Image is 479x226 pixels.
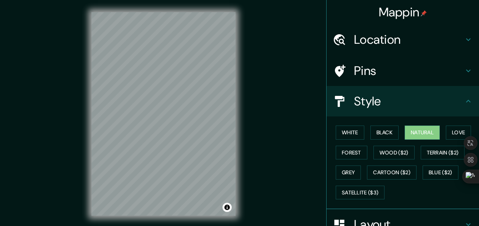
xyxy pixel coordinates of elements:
button: Love [446,126,471,140]
button: Terrain ($2) [421,146,465,160]
button: Black [370,126,399,140]
button: Satellite ($3) [336,186,384,200]
div: Location [327,24,479,55]
div: Style [327,86,479,116]
h4: Pins [354,63,464,78]
button: Natural [405,126,440,140]
h4: Mappin [379,5,427,20]
canvas: Map [91,12,235,216]
iframe: Help widget launcher [411,196,471,218]
button: Grey [336,166,361,180]
button: Blue ($2) [423,166,458,180]
button: White [336,126,364,140]
h4: Location [354,32,464,47]
button: Wood ($2) [373,146,415,160]
button: Toggle attribution [223,203,232,212]
img: pin-icon.png [421,10,427,16]
button: Cartoon ($2) [367,166,417,180]
h4: Style [354,94,464,109]
div: Pins [327,56,479,86]
button: Forest [336,146,367,160]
